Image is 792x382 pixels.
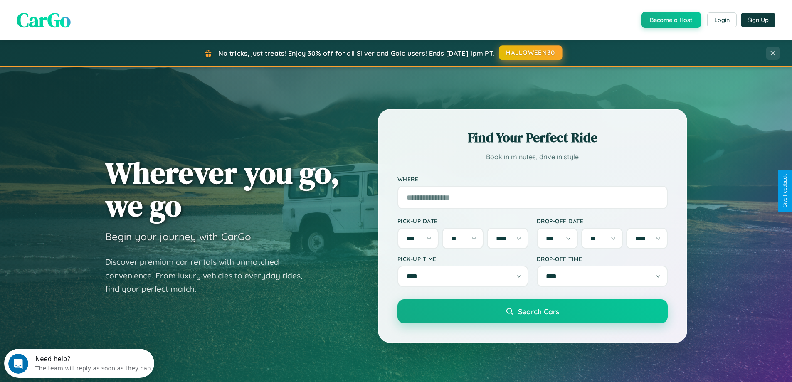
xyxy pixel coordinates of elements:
[17,6,71,34] span: CarGo
[4,349,154,378] iframe: Intercom live chat discovery launcher
[499,45,563,60] button: HALLOWEEN30
[397,217,528,224] label: Pick-up Date
[397,299,668,323] button: Search Cars
[3,3,155,26] div: Open Intercom Messenger
[537,217,668,224] label: Drop-off Date
[397,128,668,147] h2: Find Your Perfect Ride
[105,230,251,243] h3: Begin your journey with CarGo
[397,175,668,182] label: Where
[782,174,788,208] div: Give Feedback
[518,307,559,316] span: Search Cars
[105,156,340,222] h1: Wherever you go, we go
[397,255,528,262] label: Pick-up Time
[8,354,28,374] iframe: Intercom live chat
[31,14,147,22] div: The team will reply as soon as they can
[105,255,313,296] p: Discover premium car rentals with unmatched convenience. From luxury vehicles to everyday rides, ...
[397,151,668,163] p: Book in minutes, drive in style
[741,13,775,27] button: Sign Up
[218,49,494,57] span: No tricks, just treats! Enjoy 30% off for all Silver and Gold users! Ends [DATE] 1pm PT.
[31,7,147,14] div: Need help?
[641,12,701,28] button: Become a Host
[537,255,668,262] label: Drop-off Time
[707,12,737,27] button: Login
